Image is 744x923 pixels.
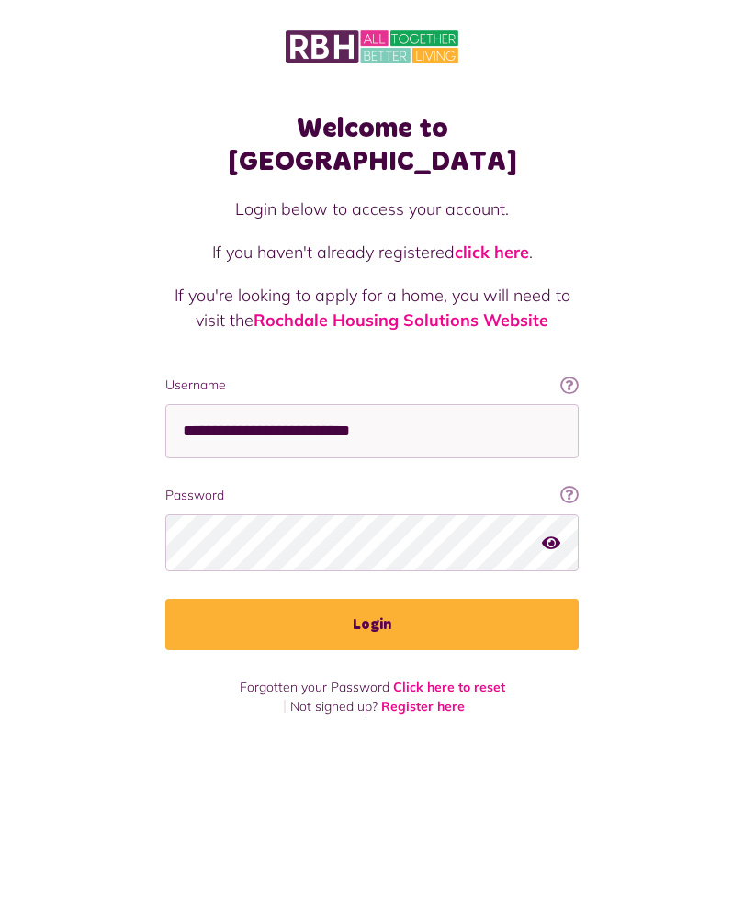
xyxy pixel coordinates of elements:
button: Login [165,599,579,650]
span: Forgotten your Password [240,679,389,695]
p: If you're looking to apply for a home, you will need to visit the [165,283,579,332]
a: Register here [381,698,465,715]
h1: Welcome to [GEOGRAPHIC_DATA] [165,112,579,178]
label: Password [165,486,579,505]
span: Not signed up? [290,698,378,715]
a: click here [455,242,529,263]
a: Rochdale Housing Solutions Website [254,310,548,331]
img: MyRBH [286,28,458,66]
p: If you haven't already registered . [165,240,579,265]
p: Login below to access your account. [165,197,579,221]
label: Username [165,376,579,395]
a: Click here to reset [393,679,505,695]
